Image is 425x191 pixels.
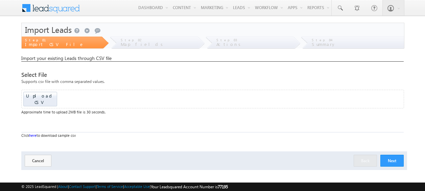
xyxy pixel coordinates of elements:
[21,109,404,115] div: Approximate time to upload 2MB file is 30 seconds.
[216,41,243,47] span: Actions
[218,184,228,189] span: 77195
[21,184,228,190] span: © 2025 LeadSquared | | | | |
[124,184,150,189] a: Acceptable Use
[22,23,404,37] div: Import Leads
[21,55,404,62] div: Import your existing Leads through CSV file
[69,184,96,189] a: Contact Support
[25,41,84,47] span: Import CSV File
[312,41,336,47] span: Summary
[25,155,51,167] button: Cancel
[380,155,404,167] button: Next
[25,38,45,42] span: Step 01
[121,38,141,42] span: Step 02
[21,72,404,78] div: Select File
[97,184,123,189] a: Terms of Service
[151,184,228,189] span: Your Leadsquared Account Number is
[58,184,68,189] a: About
[216,38,237,42] span: Step 03
[29,133,37,137] a: here
[26,93,54,105] span: Upload CSV
[21,132,404,139] div: Click to download sample csv
[21,78,404,90] div: Supports csv file with comma separated values.
[312,38,333,42] span: Step 04
[354,155,377,167] button: Back
[121,41,165,47] span: Map fields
